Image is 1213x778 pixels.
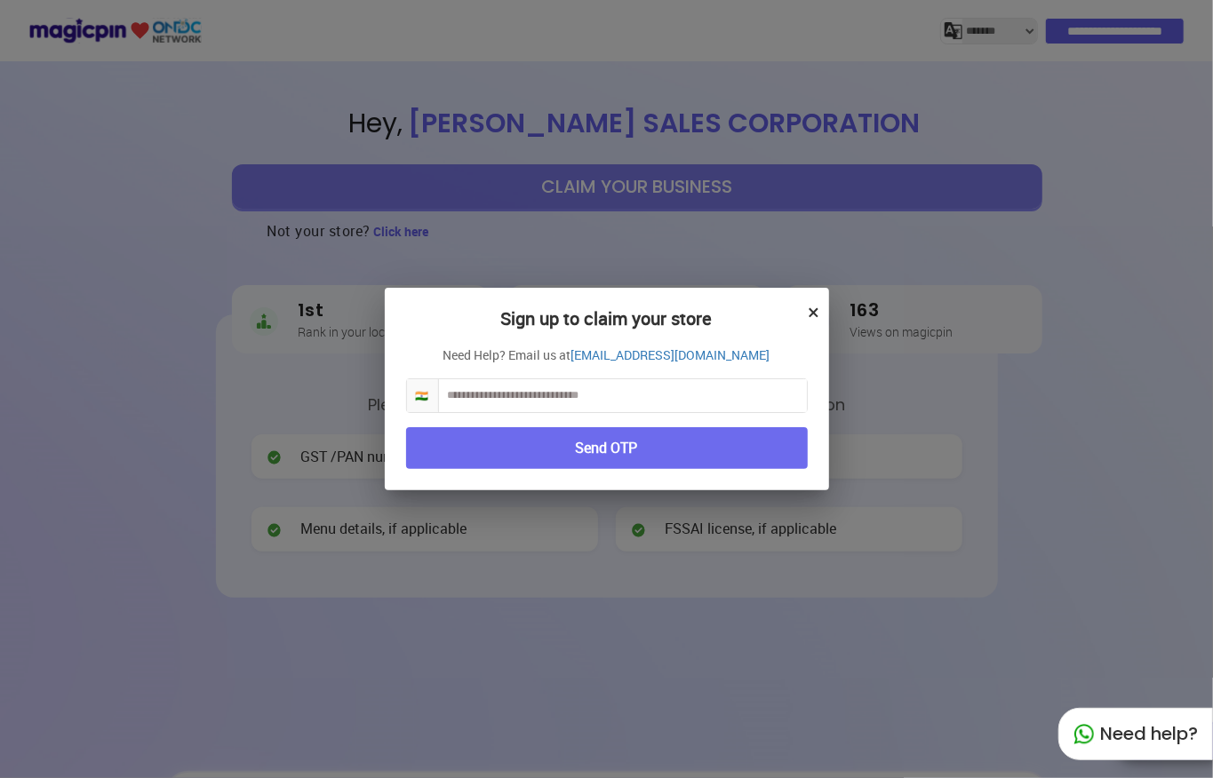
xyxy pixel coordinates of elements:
[571,346,770,364] a: [EMAIL_ADDRESS][DOMAIN_NAME]
[809,297,820,327] button: ×
[1073,724,1095,745] img: whatapp_green.7240e66a.svg
[406,427,808,469] button: Send OTP
[406,309,808,346] h2: Sign up to claim your store
[406,346,808,364] p: Need Help? Email us at
[1058,708,1213,760] div: Need help?
[407,379,439,412] span: 🇮🇳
